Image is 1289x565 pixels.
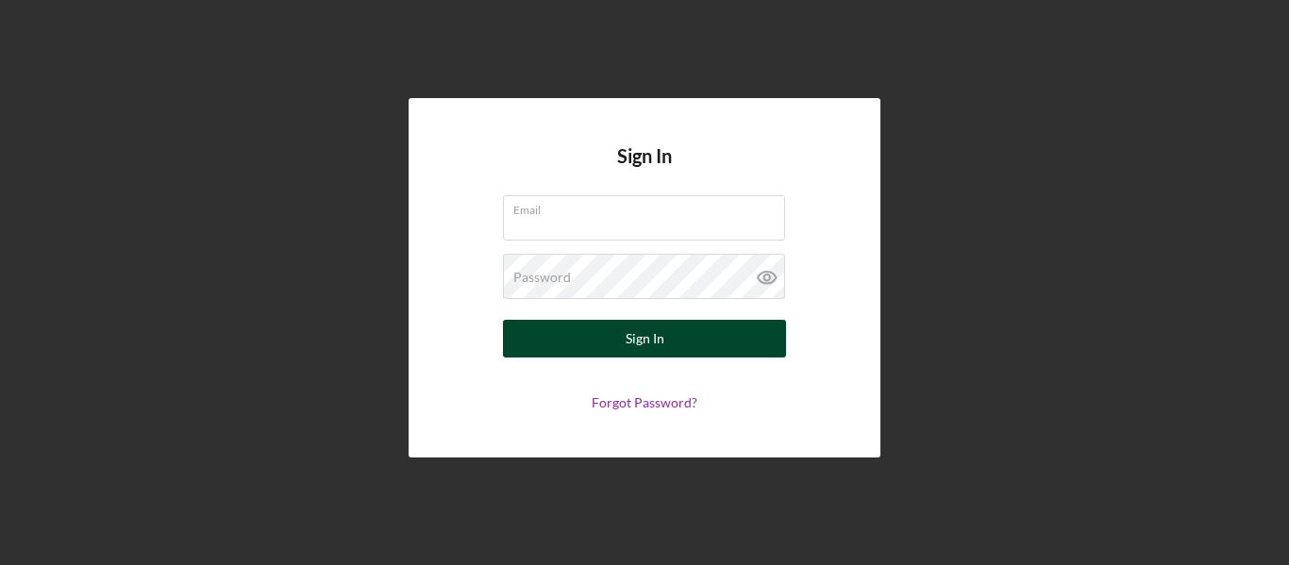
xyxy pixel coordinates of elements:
label: Email [513,196,785,217]
a: Forgot Password? [592,394,697,410]
button: Sign In [503,320,786,357]
h4: Sign In [617,145,672,195]
div: Sign In [626,320,664,357]
label: Password [513,270,571,285]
